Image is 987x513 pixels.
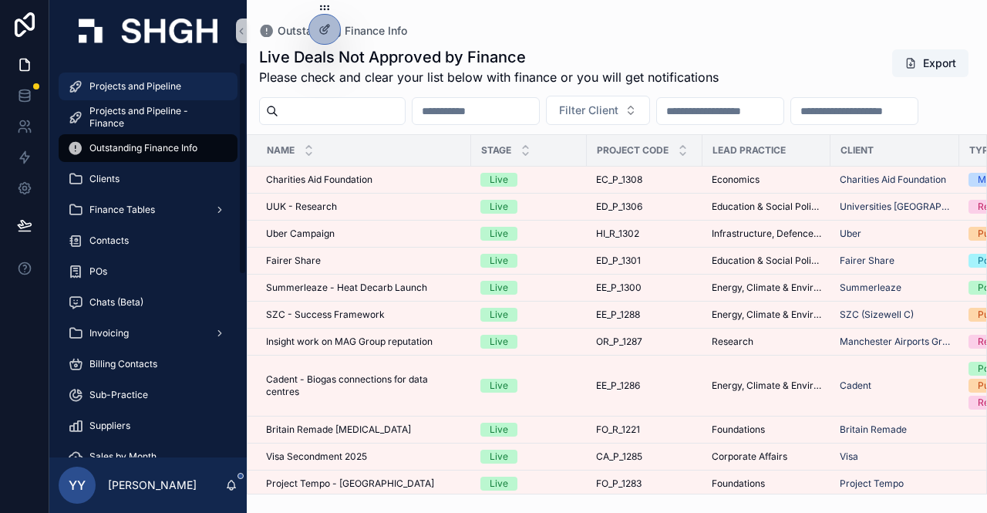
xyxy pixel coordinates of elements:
a: Live [480,477,578,491]
a: POs [59,258,237,285]
div: Live [490,227,508,241]
a: SZC (Sizewell C) [840,309,914,321]
span: FO_R_1221 [596,424,640,436]
a: Billing Contacts [59,350,237,378]
span: Billing Contacts [89,358,157,370]
a: Fairer Share [266,255,462,267]
span: Project Code [597,144,669,157]
a: Energy, Climate & Environment [712,380,821,392]
span: EE_P_1286 [596,380,640,392]
a: Contacts [59,227,237,255]
a: Uber [840,228,861,240]
a: Live [480,227,578,241]
span: ED_P_1301 [596,255,641,267]
div: Live [490,200,508,214]
a: Britain Remade [MEDICAL_DATA] [266,424,462,436]
a: Projects and Pipeline [59,73,237,100]
span: Foundations [712,478,765,490]
a: Live [480,450,578,464]
span: SZC - Success Framework [266,309,385,321]
span: Britain Remade [MEDICAL_DATA] [266,424,411,436]
a: EE_P_1300 [596,282,693,294]
div: Live [490,281,508,295]
a: Live [480,254,578,268]
button: Select Button [546,96,650,125]
a: Charities Aid Foundation [840,174,950,186]
div: Live [490,450,508,464]
a: Manchester Airports Group [840,336,950,348]
a: Live [480,308,578,322]
span: Charities Aid Foundation [266,174,372,186]
span: Chats (Beta) [89,296,143,309]
a: Universities [GEOGRAPHIC_DATA] [840,201,950,213]
a: Live [480,423,578,437]
span: Sales by Month [89,451,157,463]
a: Education & Social Policy [712,201,821,213]
span: HI_R_1302 [596,228,639,240]
a: Fairer Share [840,255,894,267]
a: EC_P_1308 [596,174,693,186]
a: Sales by Month [59,443,237,471]
span: UUK - Research [266,201,337,213]
span: CA_P_1285 [596,451,642,463]
span: Project Tempo [840,478,904,490]
span: EE_P_1288 [596,309,640,321]
span: Foundations [712,424,765,436]
a: Energy, Climate & Environment [712,309,821,321]
a: Foundations [712,478,821,490]
span: Contacts [89,235,129,247]
a: Economics [712,174,821,186]
span: Invoicing [89,327,129,339]
a: Sub-Practice [59,381,237,409]
div: Live [490,254,508,268]
a: Finance Tables [59,196,237,224]
a: Energy, Climate & Environment [712,282,821,294]
span: Fairer Share [266,255,321,267]
a: Summerleaze [840,282,901,294]
a: ED_P_1306 [596,201,693,213]
span: Outstanding Finance Info [89,142,197,154]
span: FO_P_1283 [596,478,642,490]
a: Infrastructure, Defence, Industrial, Transport [712,228,821,240]
span: Clients [89,173,120,185]
span: Cadent - Biogas connections for data centres [266,373,462,398]
span: Visa Secondment 2025 [266,451,367,463]
a: Visa [840,451,858,463]
span: Finance Tables [89,204,155,216]
span: OR_P_1287 [596,336,642,348]
a: Outstanding Finance Info [259,23,407,39]
span: ED_P_1306 [596,201,642,213]
a: Projects and Pipeline - Finance [59,103,237,131]
a: Charities Aid Foundation [266,174,462,186]
a: FO_R_1221 [596,424,693,436]
a: Summerleaze [840,282,950,294]
a: Project Tempo [840,478,950,490]
span: Britain Remade [840,424,907,436]
span: Stage [481,144,511,157]
a: Cadent [840,380,871,392]
div: Live [490,379,508,393]
a: EE_P_1288 [596,309,693,321]
span: Suppliers [89,420,130,432]
span: EC_P_1308 [596,174,642,186]
span: Filter Client [559,103,618,118]
a: EE_P_1286 [596,380,693,392]
a: Education & Social Policy [712,255,821,267]
a: Summerleaze - Heat Decarb Launch [266,282,462,294]
img: App logo [79,19,217,43]
span: Research [712,336,753,348]
button: Export [892,49,968,77]
span: Projects and Pipeline [89,80,181,93]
